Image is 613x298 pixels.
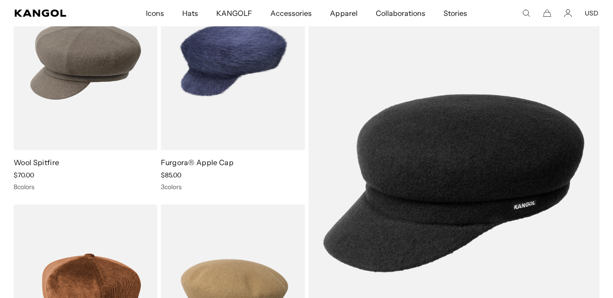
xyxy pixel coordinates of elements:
div: 3 colors [161,183,304,191]
span: $85.00 [161,171,181,179]
a: Furgora® Apple Cap [161,158,234,167]
div: 8 colors [14,183,157,191]
button: USD [585,9,598,17]
span: $70.00 [14,171,34,179]
a: Kangol [15,10,96,17]
a: Account [564,9,572,17]
button: Cart [543,9,551,17]
summary: Search here [522,9,530,17]
a: Wool Spitfire [14,158,59,167]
